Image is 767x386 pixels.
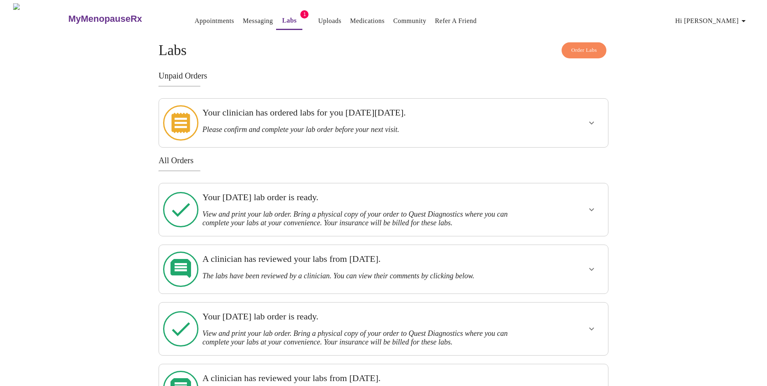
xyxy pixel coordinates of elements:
button: Refer a Friend [432,13,480,29]
span: Hi [PERSON_NAME] [675,15,749,27]
a: Uploads [318,15,341,27]
a: Appointments [195,15,234,27]
h3: Your clinician has ordered labs for you [DATE][DATE]. [203,107,521,118]
h3: Please confirm and complete your lab order before your next visit. [203,125,521,134]
h3: A clinician has reviewed your labs from [DATE]. [203,373,521,384]
h4: Labs [159,42,608,59]
h3: Your [DATE] lab order is ready. [203,311,521,322]
a: Messaging [243,15,273,27]
button: Order Labs [562,42,606,58]
span: 1 [300,10,309,18]
button: show more [582,113,601,133]
a: Medications [350,15,385,27]
button: Labs [276,12,302,30]
button: Uploads [315,13,345,29]
button: Appointments [191,13,237,29]
a: MyMenopauseRx [67,5,175,33]
button: Hi [PERSON_NAME] [672,13,752,29]
h3: Your [DATE] lab order is ready. [203,192,521,203]
a: Community [393,15,426,27]
button: show more [582,319,601,339]
button: show more [582,259,601,279]
h3: MyMenopauseRx [68,14,142,24]
h3: View and print your lab order. Bring a physical copy of your order to Quest Diagnostics where you... [203,210,521,227]
img: MyMenopauseRx Logo [13,3,67,34]
h3: View and print your lab order. Bring a physical copy of your order to Quest Diagnostics where you... [203,329,521,347]
button: Messaging [240,13,276,29]
button: show more [582,200,601,220]
h3: The labs have been reviewed by a clinician. You can view their comments by clicking below. [203,272,521,280]
a: Labs [282,15,297,26]
a: Refer a Friend [435,15,477,27]
button: Medications [347,13,388,29]
button: Community [390,13,430,29]
h3: All Orders [159,156,608,165]
h3: Unpaid Orders [159,71,608,81]
h3: A clinician has reviewed your labs from [DATE]. [203,254,521,264]
span: Order Labs [571,46,597,55]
